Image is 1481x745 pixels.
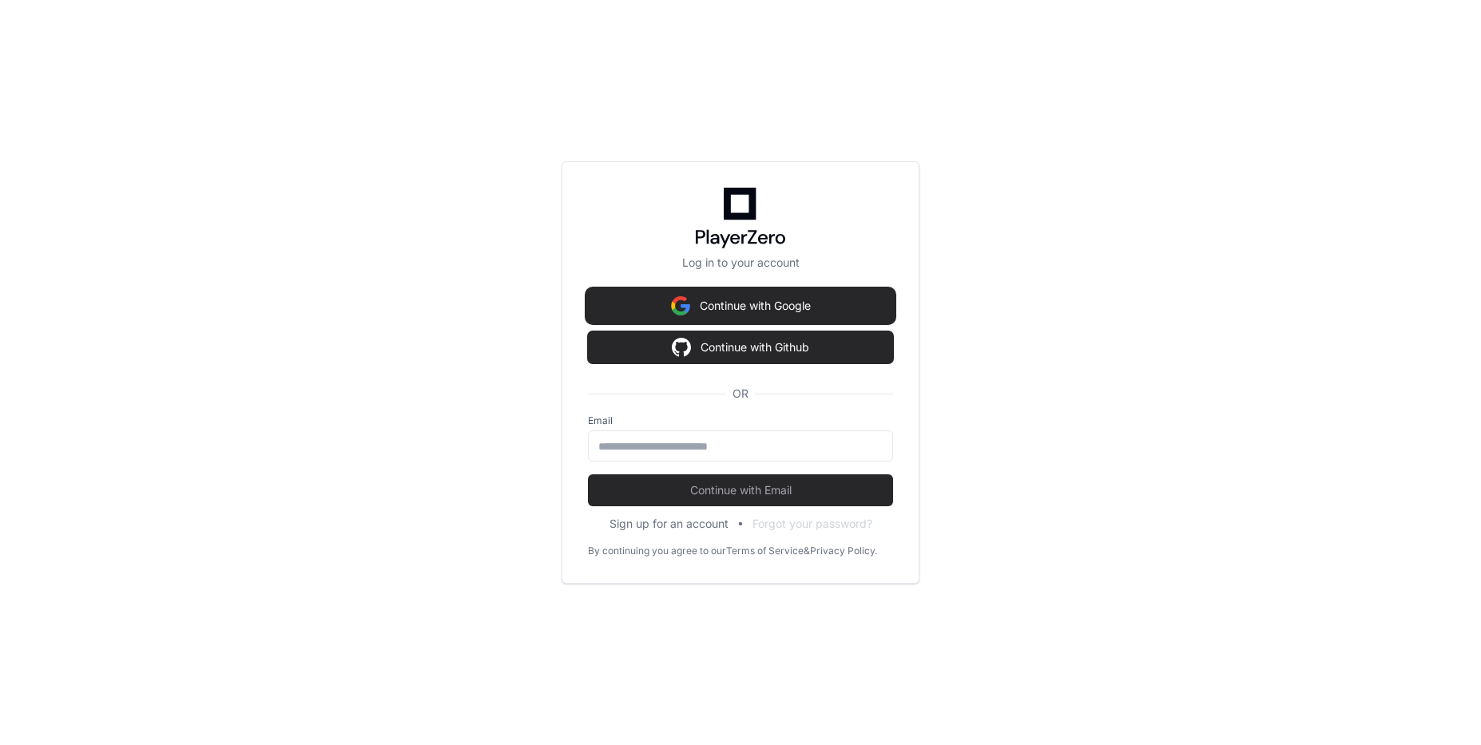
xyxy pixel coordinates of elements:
a: Terms of Service [726,545,804,557]
button: Sign up for an account [609,516,729,532]
div: By continuing you agree to our [588,545,726,557]
div: & [804,545,810,557]
button: Forgot your password? [752,516,872,532]
button: Continue with Email [588,474,893,506]
span: Continue with Email [588,482,893,498]
a: Privacy Policy. [810,545,877,557]
button: Continue with Github [588,331,893,363]
img: Sign in with google [671,290,690,322]
p: Log in to your account [588,255,893,271]
button: Continue with Google [588,290,893,322]
span: OR [726,386,755,402]
label: Email [588,414,893,427]
img: Sign in with google [672,331,691,363]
